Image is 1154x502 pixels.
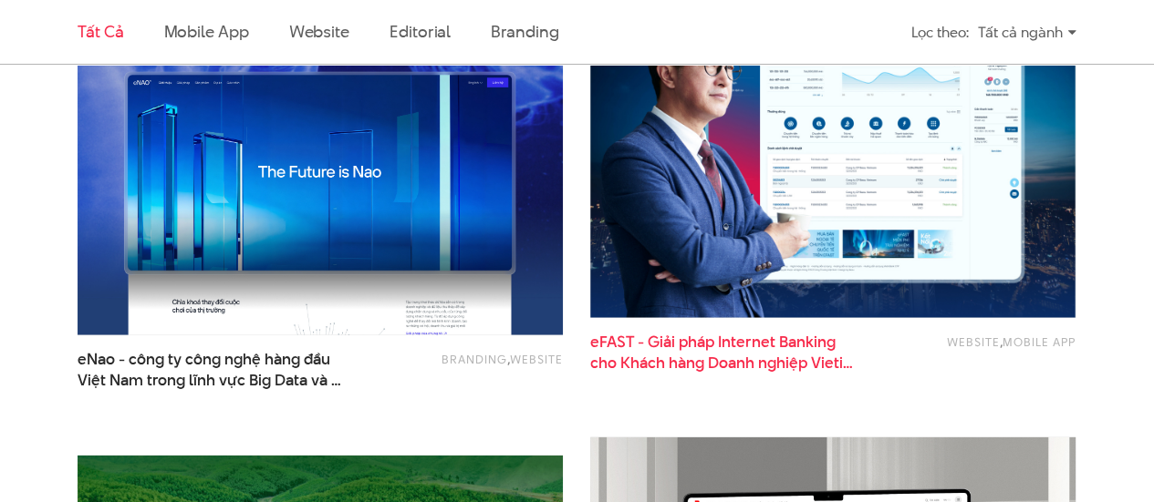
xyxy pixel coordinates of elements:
[78,20,123,43] a: Tất cả
[881,332,1076,364] div: ,
[911,16,969,48] div: Lọc theo:
[78,370,345,391] span: Việt Nam trong lĩnh vực Big Data và Kiến trúc Hệ thống
[369,349,563,382] div: ,
[163,20,248,43] a: Mobile app
[78,349,345,391] span: eNao - công ty công nghệ hàng đầu
[590,353,858,374] span: cho Khách hàng Doanh nghiệp Vietin Bank
[947,333,1000,350] a: Website
[590,332,858,374] a: eFAST - Giải pháp Internet Bankingcho Khách hàng Doanh nghiệp Vietin Bank
[442,351,507,367] a: Branding
[1003,333,1076,350] a: Mobile app
[78,11,563,335] img: eNao
[390,20,451,43] a: Editorial
[289,20,349,43] a: Website
[491,20,558,43] a: Branding
[978,16,1076,48] div: Tất cả ngành
[510,351,563,367] a: Website
[590,332,858,374] span: eFAST - Giải pháp Internet Banking
[78,349,345,391] a: eNao - công ty công nghệ hàng đầuViệt Nam trong lĩnh vực Big Data và Kiến trúc Hệ thống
